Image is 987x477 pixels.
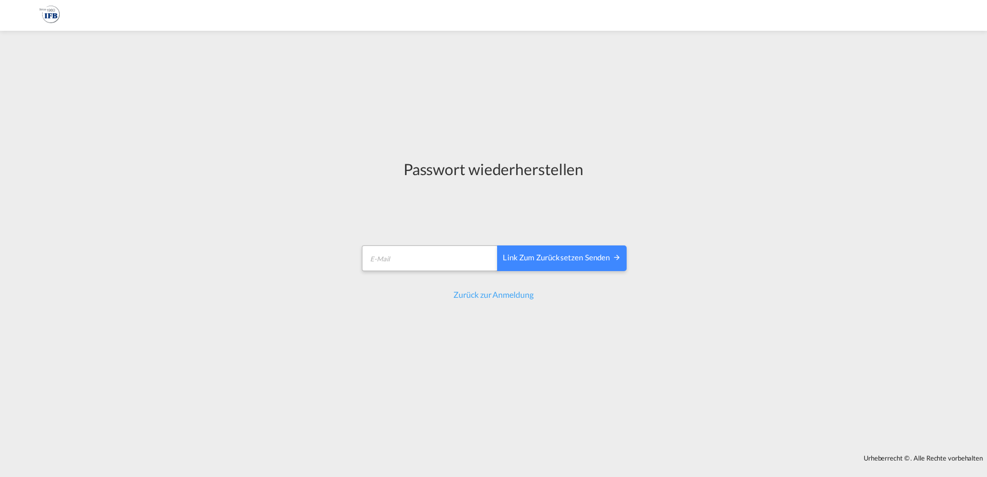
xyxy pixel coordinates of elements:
[503,253,610,262] font: Link zum Zurücksetzen senden
[415,190,572,230] iframe: reCAPTCHA
[864,454,983,462] font: Urheberrecht © . Alle Rechte vorbehalten
[453,290,533,299] font: Zurück zur Anmeldung
[497,245,626,271] button: RESET-LINK SENDEN
[15,4,85,27] img: 271b9630251911ee9154c7e799fa16d3.png
[404,160,584,178] font: Passwort wiederherstellen
[362,245,498,271] input: E-Mail
[613,253,621,261] md-icon: Symbol-Pfeil-rechts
